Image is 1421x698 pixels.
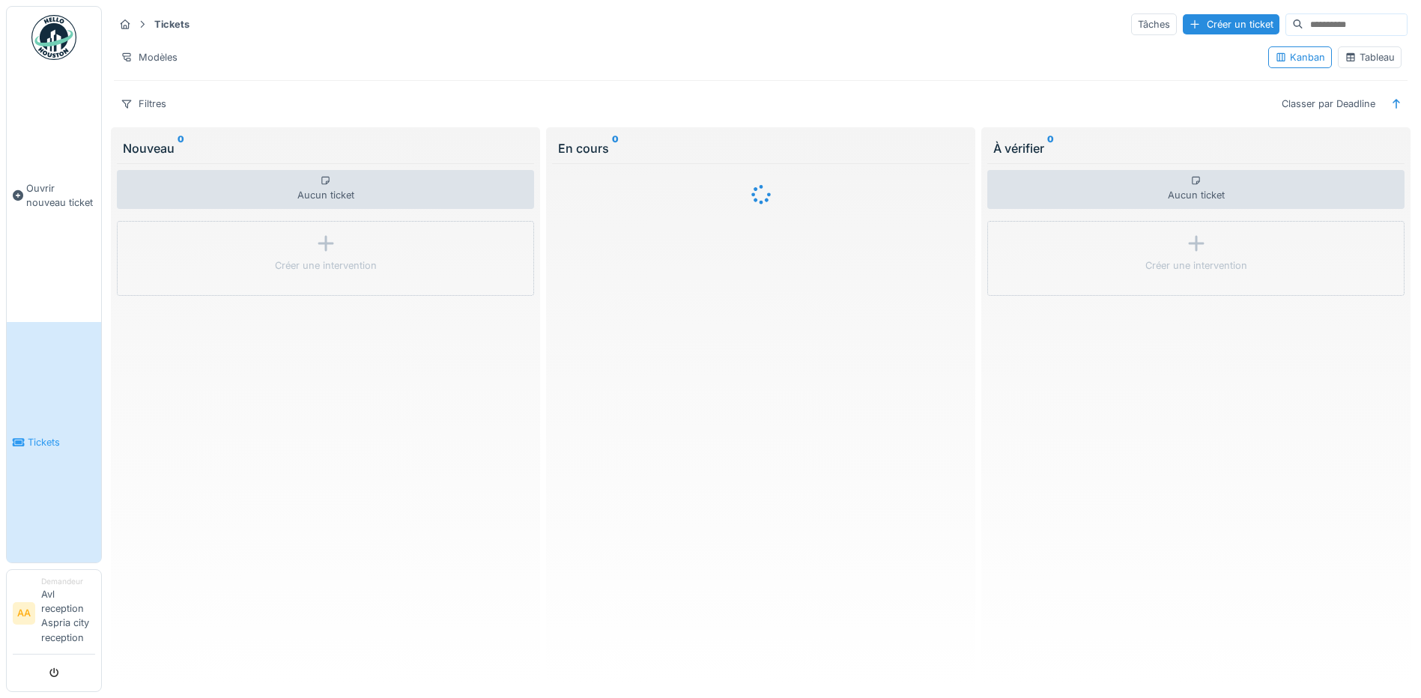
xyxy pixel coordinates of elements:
sup: 0 [612,139,619,157]
a: Ouvrir nouveau ticket [7,68,101,322]
div: Aucun ticket [987,170,1405,209]
span: Tickets [28,435,95,449]
div: Nouveau [123,139,528,157]
img: Badge_color-CXgf-gQk.svg [31,15,76,60]
li: Avl reception Aspria city reception [41,576,95,651]
div: À vérifier [993,139,1399,157]
div: En cours [558,139,963,157]
a: Tickets [7,322,101,562]
div: Créer une intervention [275,258,377,273]
sup: 0 [178,139,184,157]
a: AA DemandeurAvl reception Aspria city reception [13,576,95,655]
div: Tableau [1345,50,1395,64]
div: Créer une intervention [1145,258,1247,273]
div: Créer un ticket [1183,14,1279,34]
div: Aucun ticket [117,170,534,209]
div: Filtres [114,93,173,115]
div: Tâches [1131,13,1177,35]
div: Classer par Deadline [1275,93,1382,115]
div: Demandeur [41,576,95,587]
span: Ouvrir nouveau ticket [26,181,95,210]
strong: Tickets [148,17,196,31]
div: Kanban [1275,50,1325,64]
li: AA [13,602,35,625]
div: Modèles [114,46,184,68]
sup: 0 [1047,139,1054,157]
